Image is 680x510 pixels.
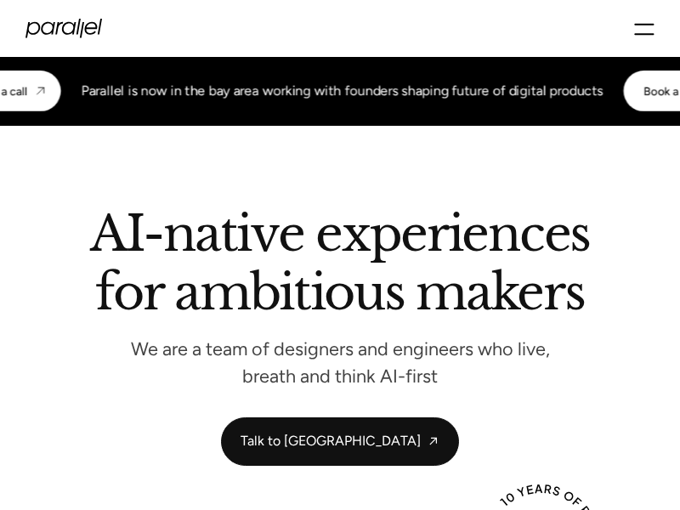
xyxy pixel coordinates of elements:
[82,81,603,101] div: Parallel is now in the bay area working with founders shaping future of digital products
[25,19,102,38] a: home
[634,14,654,43] div: menu
[102,342,578,382] p: We are a team of designers and engineers who live, breath and think AI-first
[17,211,663,322] h2: AI-native experiences for ambitious makers
[34,84,48,98] img: CTA arrow image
